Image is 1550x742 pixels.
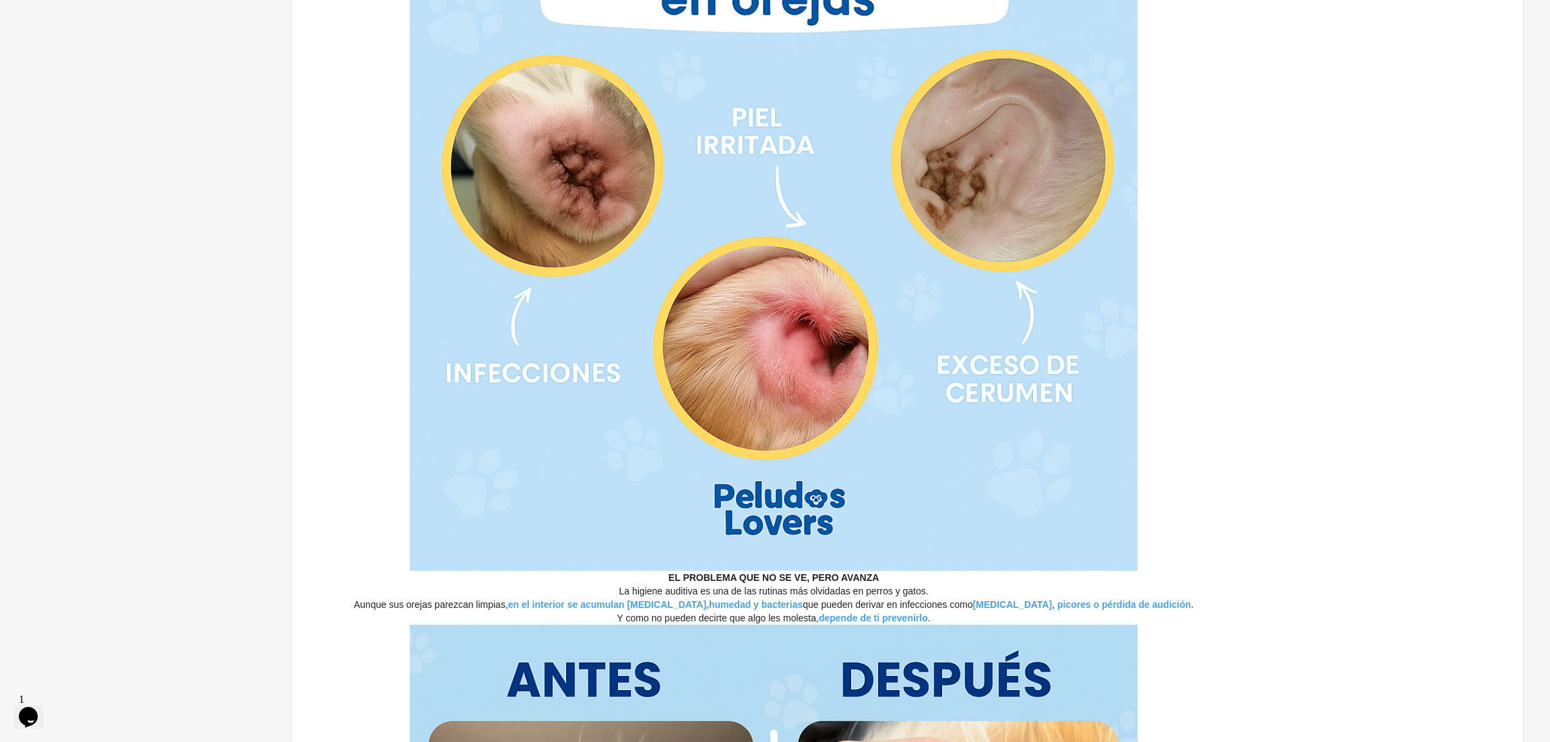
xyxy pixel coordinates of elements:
[354,584,1193,598] p: La higiene auditiva es una de las rutinas más olvidadas en perros y gatos.
[669,572,879,583] strong: EL PROBLEMA QUE NO SE VE, PERO AVANZA
[972,599,1052,610] strong: [MEDICAL_DATA]
[508,599,706,610] strong: en el interior se acumulan [MEDICAL_DATA]
[819,613,928,623] strong: depende de ti prevenirlo
[13,688,57,729] iframe: chat widget
[354,611,1193,625] p: Y como no pueden decirte que algo les molesta, .
[709,599,803,610] strong: humedad y bacterias
[1057,599,1191,610] span: picores o pérdida de audición
[354,598,1193,611] p: Aunque sus orejas parezcan limpias, , que pueden derivar en infecciones como , .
